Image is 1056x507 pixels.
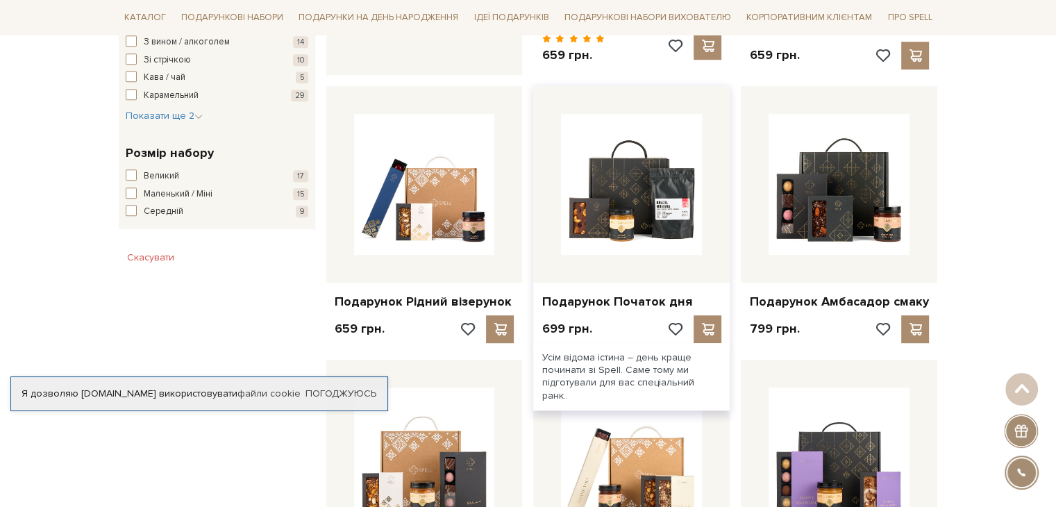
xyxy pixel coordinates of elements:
[749,47,799,63] p: 659 грн.
[144,205,183,219] span: Середній
[293,7,464,28] a: Подарунки на День народження
[119,247,183,269] button: Скасувати
[559,6,737,29] a: Подарункові набори вихователю
[144,188,212,201] span: Маленький / Міні
[144,169,179,183] span: Великий
[291,90,308,101] span: 29
[126,110,203,122] span: Показати ще 2
[542,294,721,310] a: Подарунок Початок дня
[749,321,799,337] p: 799 грн.
[296,206,308,217] span: 9
[296,72,308,83] span: 5
[293,54,308,66] span: 10
[741,6,878,29] a: Корпоративним клієнтам
[749,294,929,310] a: Подарунок Амбасадор смаку
[468,7,554,28] a: Ідеї подарунків
[126,109,203,123] button: Показати ще 2
[335,321,385,337] p: 659 грн.
[542,321,592,337] p: 699 грн.
[144,35,230,49] span: З вином / алкоголем
[11,388,387,400] div: Я дозволяю [DOMAIN_NAME] використовувати
[126,89,308,103] button: Карамельний 29
[176,7,289,28] a: Подарункові набори
[126,71,308,85] button: Кава / чай 5
[126,169,308,183] button: Великий 17
[126,53,308,67] button: Зі стрічкою 10
[126,188,308,201] button: Маленький / Міні 15
[144,71,185,85] span: Кава / чай
[144,53,191,67] span: Зі стрічкою
[293,188,308,200] span: 15
[126,205,308,219] button: Середній 9
[237,388,301,399] a: файли cookie
[335,294,514,310] a: Подарунок Рідний візерунок
[293,170,308,182] span: 17
[144,89,199,103] span: Карамельний
[882,7,937,28] a: Про Spell
[119,7,171,28] a: Каталог
[126,35,308,49] button: З вином / алкоголем 14
[293,36,308,48] span: 14
[533,343,730,410] div: Усім відома істина – день краще починати зі Spell. Саме тому ми підготували для вас спеціальний р...
[542,47,605,63] p: 659 грн.
[305,388,376,400] a: Погоджуюсь
[126,144,214,163] span: Розмір набору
